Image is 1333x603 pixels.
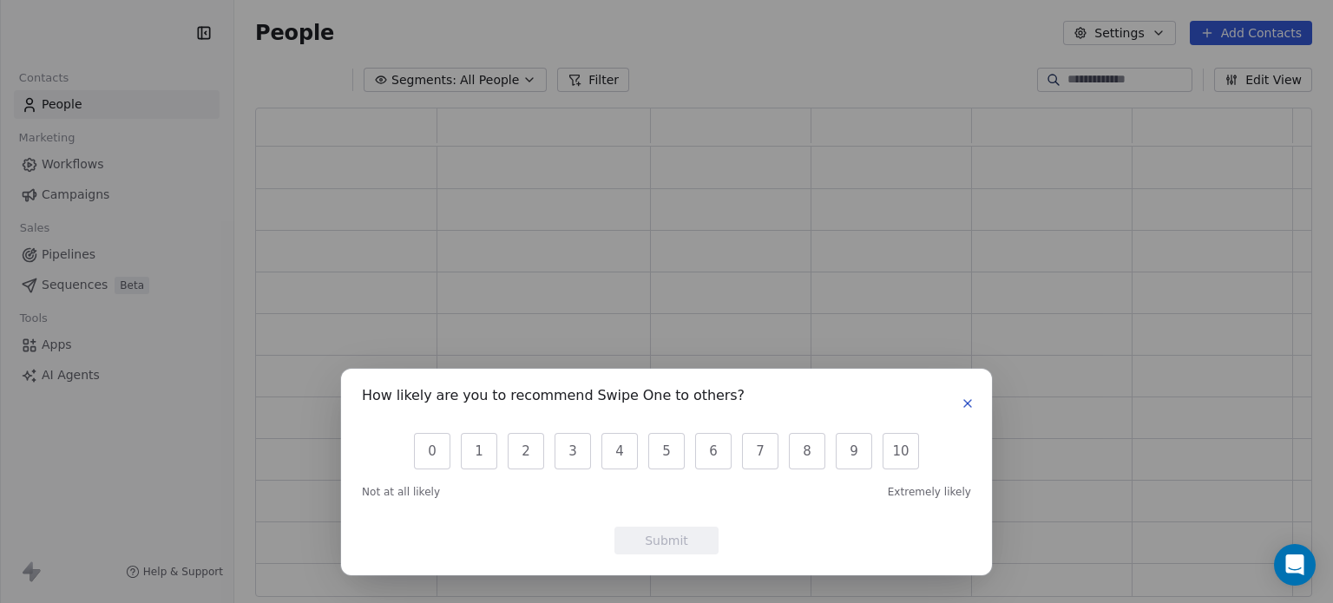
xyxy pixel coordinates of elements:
button: 10 [883,433,919,469]
button: 5 [648,433,685,469]
button: 9 [836,433,872,469]
span: Extremely likely [888,485,971,499]
h1: How likely are you to recommend Swipe One to others? [362,390,745,407]
button: 3 [555,433,591,469]
button: 4 [601,433,638,469]
button: Submit [614,527,719,554]
span: Not at all likely [362,485,440,499]
button: 2 [508,433,544,469]
button: 6 [695,433,732,469]
button: 8 [789,433,825,469]
button: 1 [461,433,497,469]
button: 0 [414,433,450,469]
button: 7 [742,433,778,469]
